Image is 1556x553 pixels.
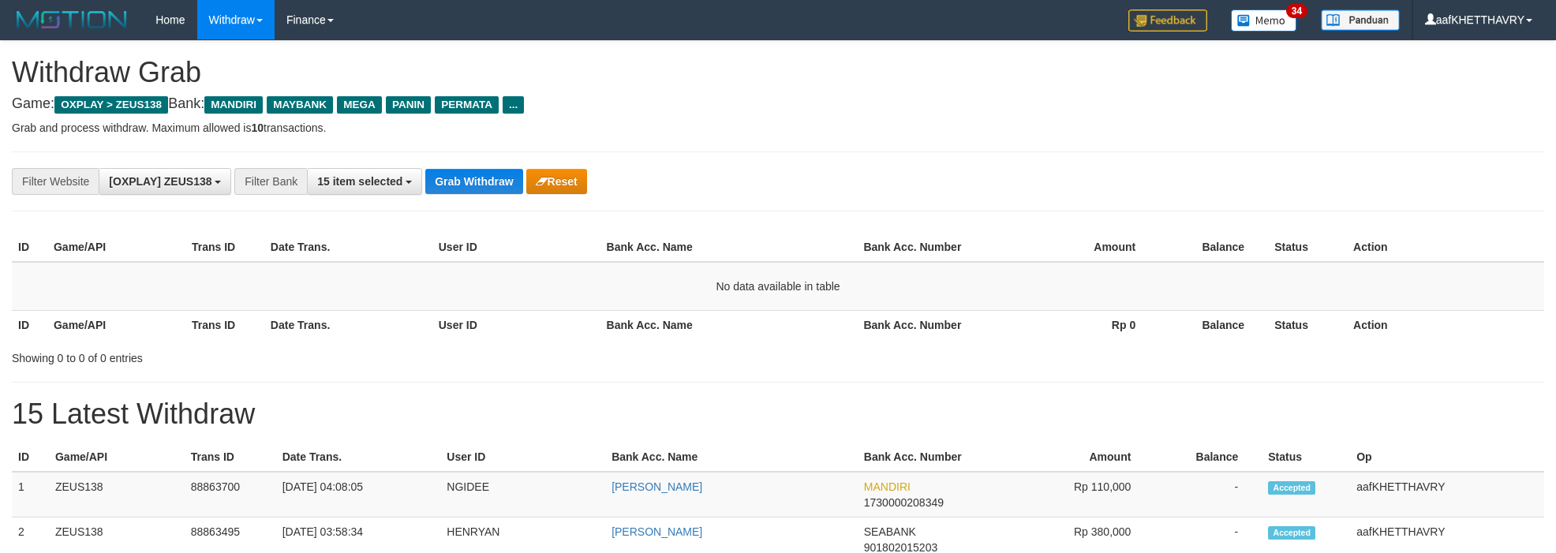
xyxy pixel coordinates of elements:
[1159,310,1268,339] th: Balance
[49,472,185,518] td: ZEUS138
[1350,443,1544,472] th: Op
[185,310,264,339] th: Trans ID
[858,443,994,472] th: Bank Acc. Number
[432,310,600,339] th: User ID
[185,443,276,472] th: Trans ID
[1350,472,1544,518] td: aafKHETTHAVRY
[503,96,524,114] span: ...
[12,344,637,366] div: Showing 0 to 0 of 0 entries
[1347,310,1544,339] th: Action
[47,310,185,339] th: Game/API
[251,121,264,134] strong: 10
[440,472,605,518] td: NGIDEE
[605,443,858,472] th: Bank Acc. Name
[440,443,605,472] th: User ID
[267,96,333,114] span: MAYBANK
[234,168,307,195] div: Filter Bank
[54,96,168,114] span: OXPLAY > ZEUS138
[47,233,185,262] th: Game/API
[12,120,1544,136] p: Grab and process withdraw. Maximum allowed is transactions.
[204,96,263,114] span: MANDIRI
[612,525,702,538] a: [PERSON_NAME]
[1154,443,1262,472] th: Balance
[185,233,264,262] th: Trans ID
[1268,310,1347,339] th: Status
[1268,233,1347,262] th: Status
[1128,9,1207,32] img: Feedback.jpg
[857,233,995,262] th: Bank Acc. Number
[12,8,132,32] img: MOTION_logo.png
[386,96,431,114] span: PANIN
[12,310,47,339] th: ID
[264,310,432,339] th: Date Trans.
[1262,443,1350,472] th: Status
[1231,9,1297,32] img: Button%20Memo.svg
[49,443,185,472] th: Game/API
[1347,233,1544,262] th: Action
[12,57,1544,88] h1: Withdraw Grab
[994,472,1155,518] td: Rp 110,000
[864,496,944,509] span: Copy 1730000208349 to clipboard
[864,525,916,538] span: SEABANK
[1268,526,1315,540] span: Accepted
[1286,4,1307,18] span: 34
[995,233,1159,262] th: Amount
[1268,481,1315,495] span: Accepted
[600,310,858,339] th: Bank Acc. Name
[185,472,276,518] td: 88863700
[432,233,600,262] th: User ID
[12,96,1544,112] h4: Game: Bank:
[526,169,587,194] button: Reset
[600,233,858,262] th: Bank Acc. Name
[12,168,99,195] div: Filter Website
[12,443,49,472] th: ID
[109,175,211,188] span: [OXPLAY] ZEUS138
[864,480,911,493] span: MANDIRI
[1159,233,1268,262] th: Balance
[276,443,441,472] th: Date Trans.
[995,310,1159,339] th: Rp 0
[12,472,49,518] td: 1
[337,96,382,114] span: MEGA
[99,168,231,195] button: [OXPLAY] ZEUS138
[12,262,1544,311] td: No data available in table
[317,175,402,188] span: 15 item selected
[264,233,432,262] th: Date Trans.
[612,480,702,493] a: [PERSON_NAME]
[12,398,1544,430] h1: 15 Latest Withdraw
[1321,9,1400,31] img: panduan.png
[1154,472,1262,518] td: -
[435,96,499,114] span: PERMATA
[12,233,47,262] th: ID
[994,443,1155,472] th: Amount
[307,168,422,195] button: 15 item selected
[276,472,441,518] td: [DATE] 04:08:05
[425,169,522,194] button: Grab Withdraw
[857,310,995,339] th: Bank Acc. Number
